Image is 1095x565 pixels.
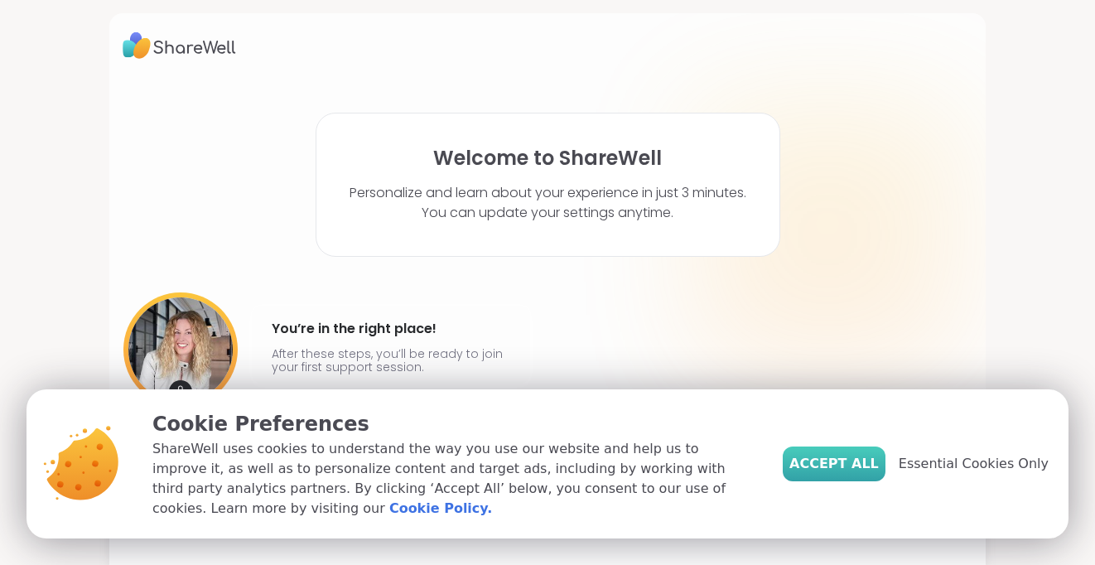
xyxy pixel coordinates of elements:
button: Accept All [783,447,885,481]
img: User image [123,292,238,407]
p: Cookie Preferences [152,409,756,439]
p: ShareWell uses cookies to understand the way you use our website and help us to improve it, as we... [152,439,756,519]
img: ShareWell Logo [123,27,236,65]
h1: Welcome to ShareWell [433,147,662,170]
a: Cookie Policy. [389,499,492,519]
p: Personalize and learn about your experience in just 3 minutes. You can update your settings anytime. [350,183,746,223]
span: Accept All [789,454,879,474]
img: mic icon [169,380,192,403]
span: Essential Cookies Only [899,454,1049,474]
h4: You’re in the right place! [272,316,510,342]
p: After these steps, you’ll be ready to join your first support session. [272,347,510,374]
